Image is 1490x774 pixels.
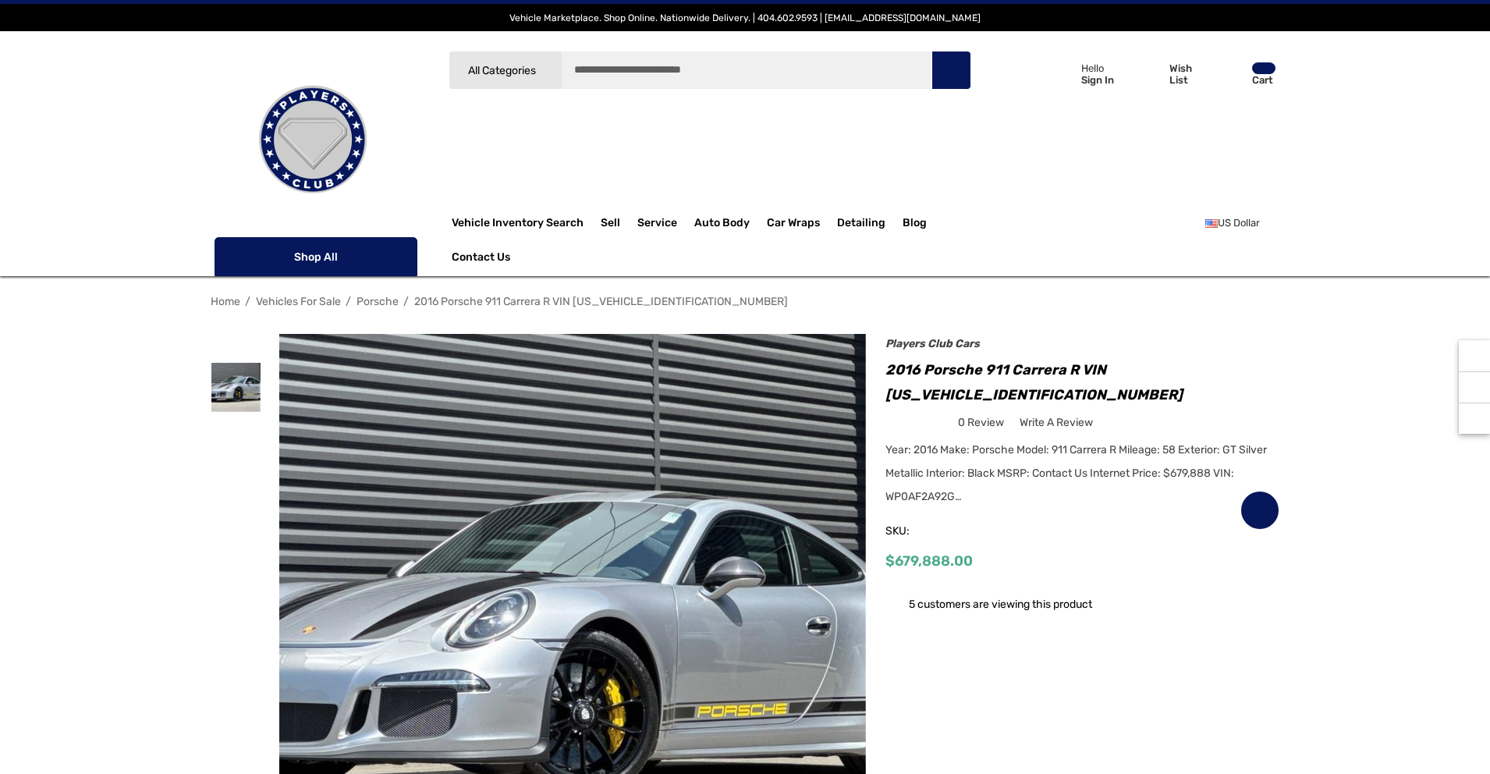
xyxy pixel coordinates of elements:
img: Players Club | Cars For Sale [235,62,391,218]
span: Detailing [837,216,885,233]
p: Hello [1081,62,1114,74]
svg: Icon User Account [1051,62,1073,84]
span: Year: 2016 Make: Porsche Model: 911 Carrera R Mileage: 58 Exterior: GT Silver Metallic Interior: ... [885,443,1267,503]
a: Wish List [1240,491,1279,530]
a: Home [211,295,240,308]
a: Vehicles For Sale [256,295,341,308]
a: Contact Us [452,250,510,268]
svg: Wish List [1137,64,1161,86]
span: Car Wraps [767,216,820,233]
span: SKU: [885,520,963,542]
p: Cart [1252,74,1275,86]
svg: Recently Viewed [1467,348,1482,364]
a: Blog [903,216,927,233]
svg: Icon Line [232,248,255,266]
a: 2016 Porsche 911 Carrera R VIN [US_VEHICLE_IDENTIFICATION_NUMBER] [414,295,788,308]
span: $679,888.00 [885,552,973,570]
a: Vehicle Inventory Search [452,216,584,233]
svg: Icon Arrow Down [538,65,550,76]
span: Sell [601,216,620,233]
p: Sign In [1081,74,1114,86]
a: Wish List Wish List [1130,47,1212,101]
a: Sign in [1033,47,1122,101]
a: Porsche [357,295,399,308]
p: Shop All [215,237,417,276]
a: Sell [601,208,637,239]
a: Players Club Cars [885,337,980,350]
a: All Categories Icon Arrow Down Icon Arrow Up [449,51,562,90]
button: Search [931,51,970,90]
a: Next [1258,293,1279,309]
a: Previous [1233,293,1255,309]
img: For Sale 2016 Porsche 911 Carrera R VIN WP0AF2A92GS195318 [211,363,261,412]
svg: Wish List [1251,502,1269,520]
a: Auto Body [694,208,767,239]
svg: Top [1459,411,1490,427]
div: 5 customers are viewing this product [885,590,1092,614]
a: Service [637,208,694,239]
span: Service [637,216,677,233]
svg: Social Media [1467,380,1482,396]
svg: Review Your Cart [1219,63,1243,85]
span: 0 review [958,413,1004,432]
p: Wish List [1169,62,1211,86]
span: Vehicle Marketplace. Shop Online. Nationwide Delivery. | 404.602.9593 | [EMAIL_ADDRESS][DOMAIN_NAME] [509,12,981,23]
a: Cart with 0 items [1212,47,1277,108]
h1: 2016 Porsche 911 Carrera R VIN [US_VEHICLE_IDENTIFICATION_NUMBER] [885,357,1279,407]
span: Write a Review [1020,416,1093,430]
a: Write a Review [1020,413,1093,432]
nav: Breadcrumb [211,288,1279,315]
span: All Categories [467,64,535,77]
a: USD [1205,208,1277,239]
svg: Icon Arrow Down [389,251,400,262]
a: Detailing [837,208,903,239]
a: Car Wraps [767,208,837,239]
span: Auto Body [694,216,750,233]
